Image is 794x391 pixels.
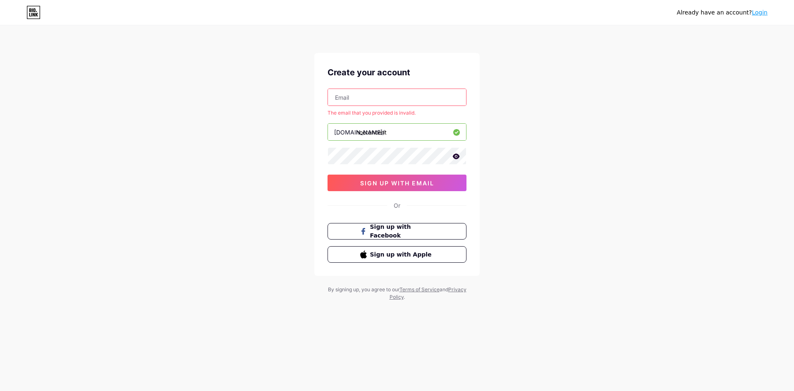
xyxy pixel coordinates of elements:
a: Terms of Service [399,286,440,293]
span: Sign up with Apple [370,250,434,259]
a: Login [752,9,768,16]
button: Sign up with Facebook [328,223,466,240]
div: [DOMAIN_NAME]/ [334,128,385,137]
div: Or [394,201,400,210]
button: sign up with email [328,175,466,191]
div: Create your account [328,66,466,79]
div: By signing up, you agree to our and . [327,286,467,301]
div: The email that you provided is invalid. [328,109,466,117]
div: Already have an account? [677,8,768,17]
span: sign up with email [360,180,434,187]
span: Sign up with Facebook [370,223,434,240]
input: Email [328,89,466,106]
input: username [328,124,466,140]
button: Sign up with Apple [328,246,466,263]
